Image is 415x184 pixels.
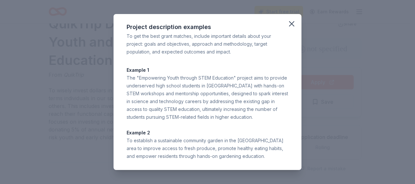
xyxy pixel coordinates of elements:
div: The "Empowering Youth through STEM Education" project aims to provide underserved high school stu... [127,74,288,121]
div: To establish a sustainable community garden in the [GEOGRAPHIC_DATA] area to improve access to fr... [127,137,288,160]
p: Example 2 [127,129,288,137]
div: Project description examples [127,22,288,32]
p: Example 1 [127,66,288,74]
div: To get the best grant matches, include important details about your project: goals and objectives... [127,32,288,56]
